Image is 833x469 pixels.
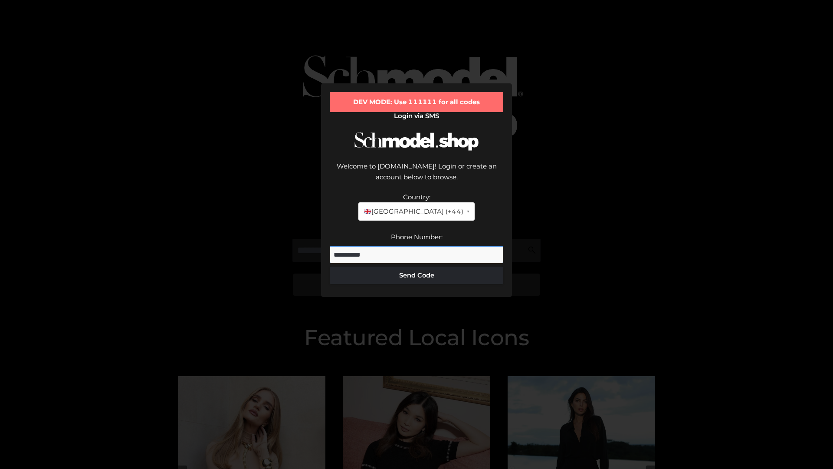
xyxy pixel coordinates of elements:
[330,161,503,192] div: Welcome to [DOMAIN_NAME]! Login or create an account below to browse.
[403,193,430,201] label: Country:
[364,208,371,215] img: 🇬🇧
[330,112,503,120] h2: Login via SMS
[364,206,463,217] span: [GEOGRAPHIC_DATA] (+44)
[330,267,503,284] button: Send Code
[391,233,443,241] label: Phone Number:
[330,92,503,112] div: DEV MODE: Use 111111 for all codes
[351,124,482,159] img: Schmodel Logo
